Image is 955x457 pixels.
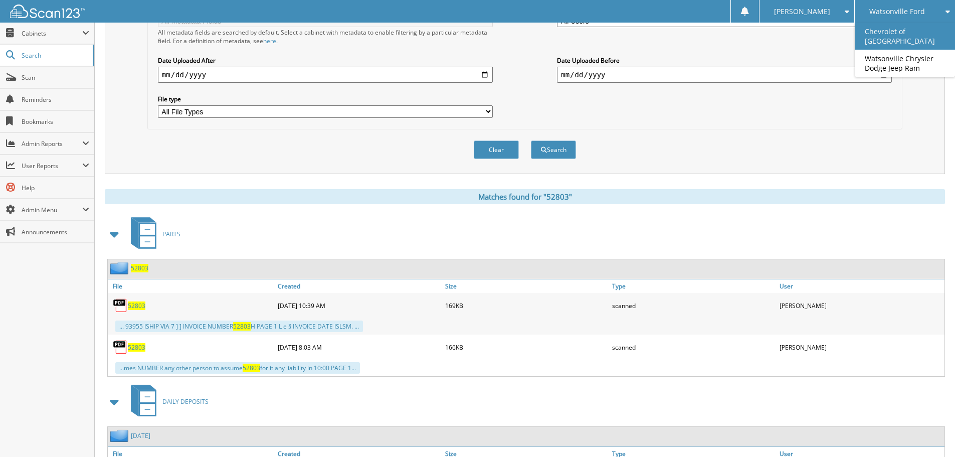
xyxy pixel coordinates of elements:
[905,409,955,457] iframe: Chat Widget
[125,214,180,254] a: PARTS
[777,337,944,357] div: [PERSON_NAME]
[443,337,610,357] div: 166KB
[22,73,89,82] span: Scan
[531,140,576,159] button: Search
[777,295,944,316] div: [PERSON_NAME]
[233,322,251,331] span: 52803
[474,140,519,159] button: Clear
[125,382,209,421] a: DAILY DEPOSITS
[131,431,150,440] a: [DATE]
[443,279,610,293] a: Size
[22,206,82,214] span: Admin Menu
[115,321,363,332] div: ... 93955 ISHIP VIA 7 ] ] INVOICE NUMBER H PAGE 1 L e § INVOICE DATE ISLSM. ...
[275,295,443,316] div: [DATE] 10:39 AM
[128,343,145,352] a: 52803
[108,279,275,293] a: File
[162,397,209,406] span: DAILY DEPOSITS
[128,301,145,310] a: 52803
[22,184,89,192] span: Help
[158,67,493,83] input: start
[610,337,777,357] div: scanned
[110,429,131,442] img: folder2.png
[22,29,82,38] span: Cabinets
[158,95,493,103] label: File type
[131,264,148,272] a: 52803
[113,298,128,313] img: PDF.png
[263,37,276,45] a: here
[855,23,955,50] a: Chevrolet of [GEOGRAPHIC_DATA]
[243,364,260,372] span: 52803
[10,5,85,18] img: scan123-logo-white.svg
[22,51,88,60] span: Search
[557,67,892,83] input: end
[774,9,830,15] span: [PERSON_NAME]
[443,295,610,316] div: 169KB
[22,95,89,104] span: Reminders
[22,139,82,148] span: Admin Reports
[557,56,892,65] label: Date Uploaded Before
[110,262,131,274] img: folder2.png
[113,340,128,355] img: PDF.png
[22,117,89,126] span: Bookmarks
[158,28,493,45] div: All metadata fields are searched by default. Select a cabinet with metadata to enable filtering b...
[610,279,777,293] a: Type
[869,9,925,15] span: Watsonville Ford
[158,56,493,65] label: Date Uploaded After
[777,279,944,293] a: User
[275,279,443,293] a: Created
[22,228,89,236] span: Announcements
[610,295,777,316] div: scanned
[162,230,180,238] span: PARTS
[855,50,955,77] a: Watsonville Chrysler Dodge Jeep Ram
[22,162,82,170] span: User Reports
[275,337,443,357] div: [DATE] 8:03 AM
[115,362,360,374] div: ...mes NUMBER any other person to assume for it any liability in 10:00 PAGE 1...
[105,189,945,204] div: Matches found for "52803"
